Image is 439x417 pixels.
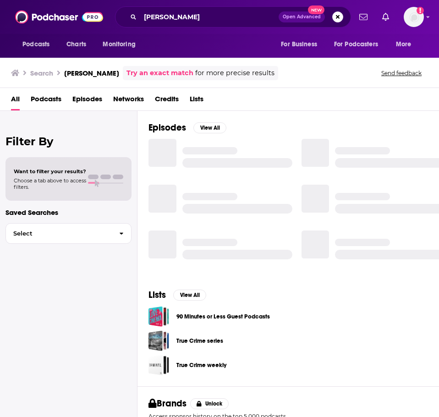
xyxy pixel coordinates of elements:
button: Select [5,223,132,244]
a: All [11,92,20,110]
span: Select [6,230,112,236]
h3: Search [30,69,53,77]
span: For Business [281,38,317,51]
p: Saved Searches [5,208,132,217]
button: Show profile menu [404,7,424,27]
svg: Add a profile image [417,7,424,14]
a: Credits [155,92,179,110]
a: True Crime series [148,330,169,351]
span: Charts [66,38,86,51]
input: Search podcasts, credits, & more... [140,10,279,24]
a: ListsView All [148,289,206,301]
span: Open Advanced [283,15,321,19]
button: Open AdvancedNew [279,11,325,22]
span: for more precise results [195,68,274,78]
a: Episodes [72,92,102,110]
span: Choose a tab above to access filters. [14,177,86,190]
span: New [308,5,324,14]
span: Want to filter your results? [14,168,86,175]
a: 90 Minutes or Less Guest Podcasts [148,306,169,327]
span: For Podcasters [334,38,378,51]
img: User Profile [404,7,424,27]
a: Try an exact match [126,68,193,78]
span: Logged in as GregKubie [404,7,424,27]
div: Search podcasts, credits, & more... [115,6,351,27]
a: Lists [190,92,203,110]
button: open menu [390,36,423,53]
a: Charts [60,36,92,53]
a: 90 Minutes or Less Guest Podcasts [176,312,270,322]
button: open menu [96,36,147,53]
a: EpisodesView All [148,122,226,133]
h2: Episodes [148,122,186,133]
a: Show notifications dropdown [379,9,393,25]
a: Podcasts [31,92,61,110]
a: True Crime series [176,336,223,346]
button: View All [173,290,206,301]
button: open menu [274,36,329,53]
a: True Crime weekly [148,355,169,375]
h2: Brands [148,398,187,409]
span: More [396,38,412,51]
h2: Lists [148,289,166,301]
a: Networks [113,92,144,110]
button: open menu [16,36,61,53]
span: Podcasts [22,38,49,51]
a: True Crime weekly [176,360,226,370]
button: open menu [328,36,391,53]
h2: Filter By [5,135,132,148]
h3: [PERSON_NAME] [64,69,119,77]
button: Send feedback [379,69,424,77]
button: Unlock [190,398,229,409]
a: Show notifications dropdown [356,9,371,25]
button: View All [193,122,226,133]
span: Monitoring [103,38,135,51]
img: Podchaser - Follow, Share and Rate Podcasts [15,8,103,26]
